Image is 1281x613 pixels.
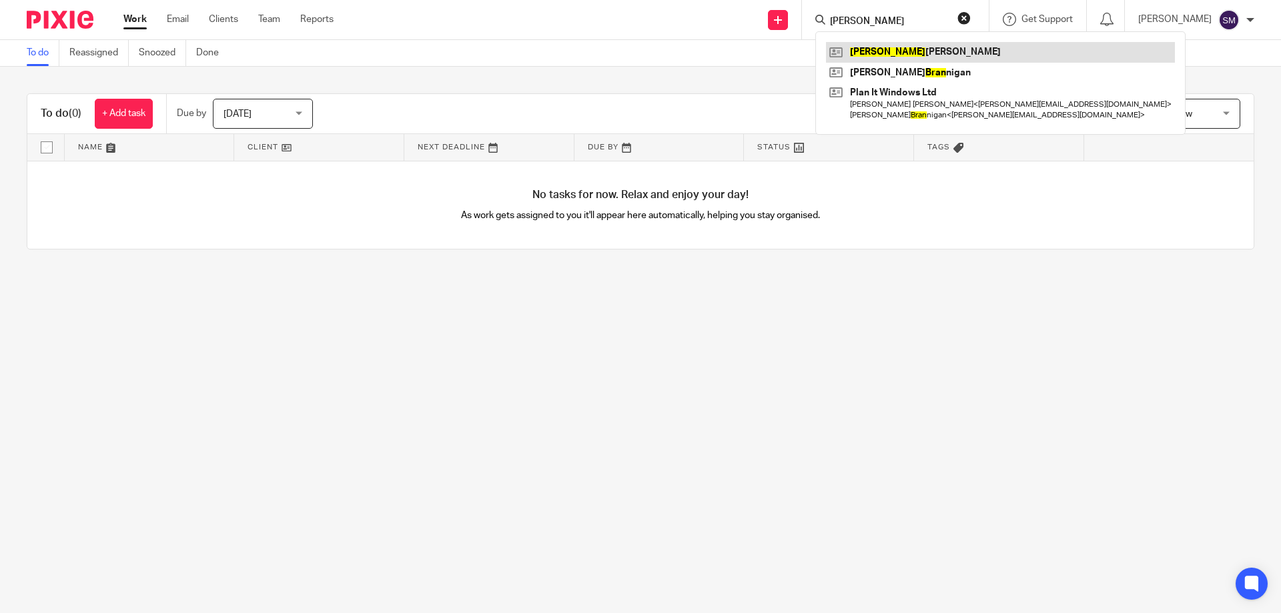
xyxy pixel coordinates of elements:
[167,13,189,26] a: Email
[69,40,129,66] a: Reassigned
[177,107,206,120] p: Due by
[27,11,93,29] img: Pixie
[27,188,1254,202] h4: No tasks for now. Relax and enjoy your day!
[334,209,947,222] p: As work gets assigned to you it'll appear here automatically, helping you stay organised.
[69,108,81,119] span: (0)
[1138,13,1212,26] p: [PERSON_NAME]
[123,13,147,26] a: Work
[209,13,238,26] a: Clients
[224,109,252,119] span: [DATE]
[927,143,950,151] span: Tags
[1218,9,1240,31] img: svg%3E
[1021,15,1073,24] span: Get Support
[41,107,81,121] h1: To do
[27,40,59,66] a: To do
[258,13,280,26] a: Team
[95,99,153,129] a: + Add task
[196,40,229,66] a: Done
[957,11,971,25] button: Clear
[829,16,949,28] input: Search
[139,40,186,66] a: Snoozed
[300,13,334,26] a: Reports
